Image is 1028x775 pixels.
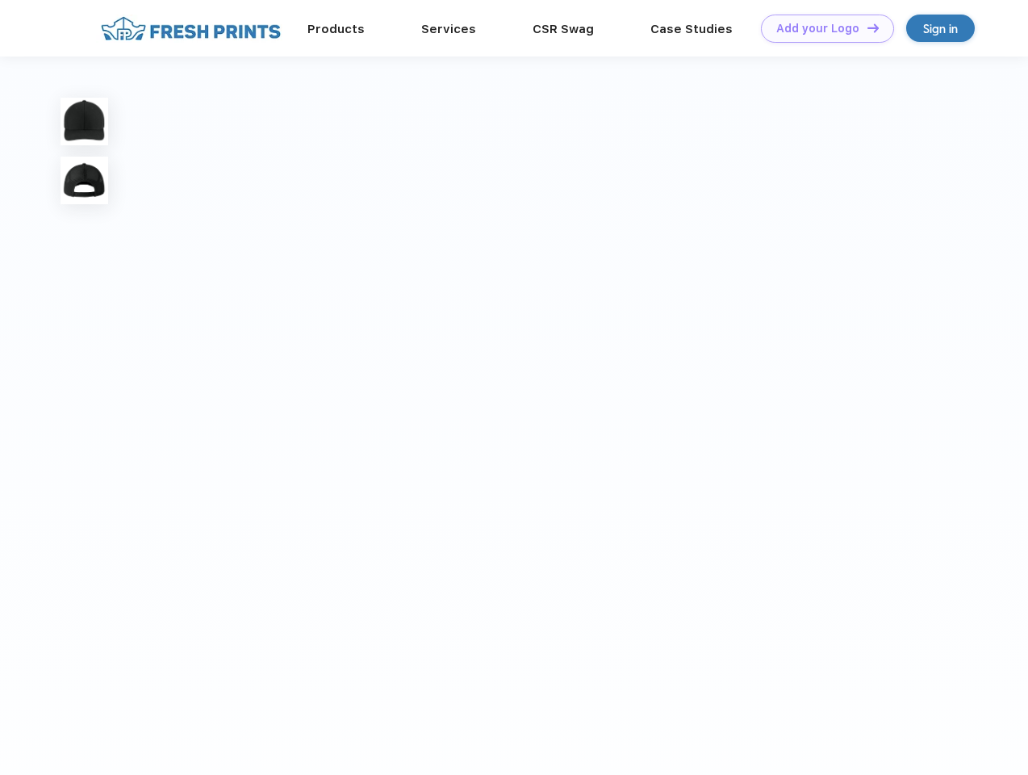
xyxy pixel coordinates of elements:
[307,22,365,36] a: Products
[867,23,879,32] img: DT
[96,15,286,43] img: fo%20logo%202.webp
[923,19,958,38] div: Sign in
[61,157,108,204] img: func=resize&h=100
[776,22,859,36] div: Add your Logo
[61,98,108,145] img: func=resize&h=100
[906,15,975,42] a: Sign in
